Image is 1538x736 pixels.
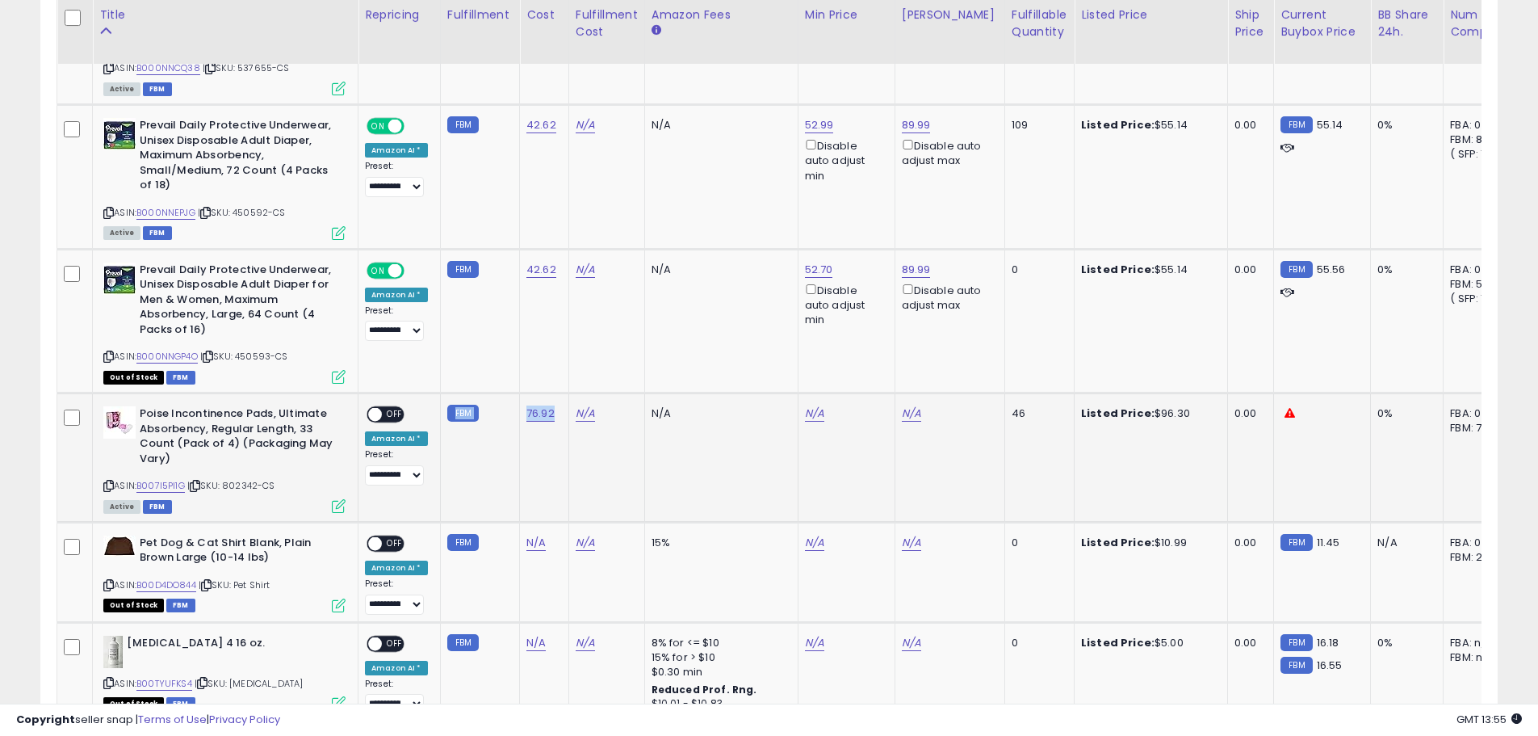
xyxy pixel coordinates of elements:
a: B000NNGP4O [136,350,198,364]
div: ASIN: [103,263,346,382]
a: N/A [576,535,595,551]
div: 0% [1377,263,1431,277]
span: | SKU: 802342-CS [187,479,275,492]
div: $10.99 [1081,536,1215,550]
div: N/A [652,263,786,277]
b: [MEDICAL_DATA] 4 16 oz. [127,636,323,655]
a: N/A [805,635,824,651]
div: 0 [1012,536,1062,550]
div: 0 [1012,636,1062,650]
small: FBM [447,634,479,651]
div: seller snap | | [16,713,280,728]
div: Fulfillable Quantity [1012,6,1067,40]
a: N/A [902,535,921,551]
div: FBM: 8 [1450,132,1503,147]
div: Preset: [365,305,428,342]
span: FBM [143,82,172,96]
div: Amazon AI * [365,288,428,302]
img: 51Cv38IxKaL._SL40_.jpg [103,118,136,150]
a: B00D4DO844 [136,578,196,592]
b: Pet Dog & Cat Shirt Blank, Plain Brown Large (10-14 lbs) [140,536,336,570]
span: All listings that are currently out of stock and unavailable for purchase on Amazon [103,371,164,385]
small: FBM [1280,261,1312,278]
span: OFF [382,537,408,551]
div: Min Price [805,6,888,23]
div: $96.30 [1081,406,1215,421]
div: FBM: 7 [1450,421,1503,435]
div: 0% [1377,118,1431,132]
span: All listings currently available for purchase on Amazon [103,82,140,96]
span: | SKU: Pet Shirt [199,578,270,591]
small: FBM [447,405,479,422]
a: 42.62 [526,117,556,133]
div: BB Share 24h. [1377,6,1436,40]
div: $0.30 min [652,665,786,679]
span: FBM [143,226,172,240]
strong: Copyright [16,712,75,727]
a: 89.99 [902,262,931,278]
a: N/A [526,535,546,551]
div: 0.00 [1234,118,1261,132]
span: 16.55 [1317,658,1343,673]
div: N/A [652,406,786,421]
span: FBM [143,500,172,514]
div: 8% for <= $10 [652,636,786,650]
b: Listed Price: [1081,262,1155,277]
img: 41qK+oM898L._SL40_.jpg [103,636,123,668]
a: N/A [902,406,921,422]
span: 11.45 [1317,535,1340,550]
span: All listings that are currently out of stock and unavailable for purchase on Amazon [103,599,164,612]
span: All listings currently available for purchase on Amazon [103,226,140,240]
div: Disable auto adjust max [902,281,992,313]
div: 0.00 [1234,636,1261,650]
span: OFF [382,637,408,650]
a: Terms of Use [138,712,207,727]
div: Disable auto adjust min [805,281,882,328]
a: B000NNEPJG [136,206,195,220]
span: OFF [402,263,428,277]
small: FBM [1280,116,1312,133]
div: FBA: 0 [1450,536,1503,550]
a: Privacy Policy [209,712,280,727]
b: Prevail Daily Protective Underwear, Unisex Disposable Adult Diaper for Men & Women, Maximum Absor... [140,263,336,342]
div: Amazon AI * [365,561,428,575]
span: ON [368,120,388,133]
b: Prevail Daily Protective Underwear, Unisex Disposable Adult Diaper, Maximum Absorbency, Small/Med... [140,118,336,197]
a: 52.70 [805,262,833,278]
div: $5.00 [1081,636,1215,650]
a: 76.92 [526,406,555,422]
div: 0% [1377,406,1431,421]
a: B007I5PI1G [136,479,185,493]
div: $55.14 [1081,263,1215,277]
div: Current Buybox Price [1280,6,1364,40]
div: N/A [1377,536,1431,550]
small: Amazon Fees. [652,23,661,38]
img: 21Ko5tooPLL._SL40_.jpg [103,536,136,557]
div: 15% [652,536,786,550]
b: Listed Price: [1081,635,1155,650]
div: FBM: 2 [1450,550,1503,565]
b: Reduced Prof. Rng. [652,683,757,696]
a: N/A [576,262,595,278]
a: 52.99 [805,117,834,133]
div: Preset: [365,161,428,197]
div: $55.14 [1081,118,1215,132]
div: 46 [1012,406,1062,421]
small: FBM [447,534,479,551]
span: 55.14 [1317,117,1343,132]
div: Preset: [365,679,428,715]
div: Repricing [365,6,434,23]
span: All listings currently available for purchase on Amazon [103,500,140,514]
div: Disable auto adjust max [902,137,992,168]
span: | SKU: 450592-CS [198,206,286,219]
b: Listed Price: [1081,535,1155,550]
div: 0 [1012,263,1062,277]
img: 41ihKQMee4L._SL40_.jpg [103,406,136,439]
span: FBM [166,371,195,385]
span: FBM [166,599,195,612]
span: OFF [402,120,428,133]
a: N/A [902,635,921,651]
div: ASIN: [103,636,346,709]
div: FBA: 0 [1450,263,1503,277]
div: Num of Comp. [1450,6,1509,40]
